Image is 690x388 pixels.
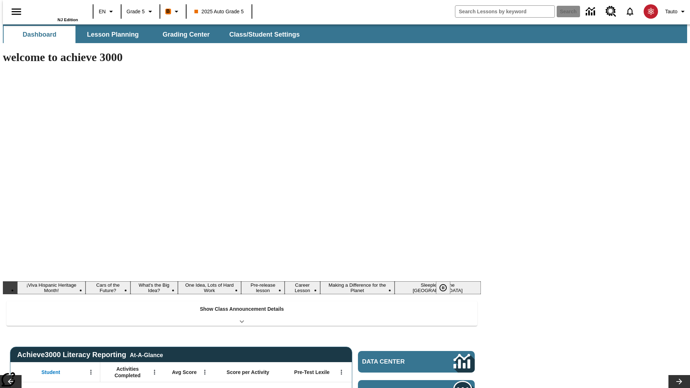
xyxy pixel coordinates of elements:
a: Home [31,3,78,18]
h1: welcome to achieve 3000 [3,51,481,64]
button: Slide 1 ¡Viva Hispanic Heritage Month! [17,281,86,294]
img: avatar image [644,4,658,19]
button: Pause [436,281,450,294]
span: 2025 Auto Grade 5 [194,8,244,15]
a: Data Center [581,2,601,22]
button: Grading Center [150,26,222,43]
span: Score per Activity [227,369,270,375]
input: search field [455,6,555,17]
button: Lesson Planning [77,26,149,43]
button: Open side menu [6,1,27,22]
p: Show Class Announcement Details [200,305,284,313]
span: Class/Student Settings [229,31,300,39]
button: Class/Student Settings [224,26,305,43]
span: Student [41,369,60,375]
div: Home [31,3,78,22]
a: Resource Center, Will open in new tab [601,2,621,21]
span: Grading Center [162,31,210,39]
a: Data Center [358,351,475,373]
button: Open Menu [336,367,347,378]
button: Profile/Settings [662,5,690,18]
span: NJ Edition [57,18,78,22]
button: Open Menu [149,367,160,378]
span: Grade 5 [126,8,145,15]
span: Activities Completed [104,366,151,379]
div: Pause [436,281,457,294]
span: Achieve3000 Literacy Reporting [17,351,163,359]
span: Data Center [362,358,429,365]
button: Slide 5 Pre-release lesson [241,281,285,294]
div: At-A-Glance [130,351,163,359]
button: Grade: Grade 5, Select a grade [124,5,157,18]
span: Lesson Planning [87,31,139,39]
div: SubNavbar [3,24,687,43]
span: EN [99,8,106,15]
button: Slide 6 Career Lesson [285,281,320,294]
button: Lesson carousel, Next [668,375,690,388]
button: Slide 2 Cars of the Future? [86,281,130,294]
div: SubNavbar [3,26,306,43]
button: Slide 7 Making a Difference for the Planet [320,281,395,294]
button: Slide 3 What's the Big Idea? [130,281,178,294]
button: Language: EN, Select a language [96,5,119,18]
span: Pre-Test Lexile [294,369,330,375]
button: Slide 4 One Idea, Lots of Hard Work [178,281,241,294]
button: Select a new avatar [639,2,662,21]
div: Show Class Announcement Details [6,301,477,326]
button: Slide 8 Sleepless in the Animal Kingdom [395,281,481,294]
span: B [166,7,170,16]
span: Tauto [665,8,677,15]
button: Open Menu [86,367,96,378]
span: Avg Score [172,369,197,375]
span: Dashboard [23,31,56,39]
button: Boost Class color is orange. Change class color [162,5,184,18]
button: Open Menu [199,367,210,378]
button: Dashboard [4,26,75,43]
a: Notifications [621,2,639,21]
